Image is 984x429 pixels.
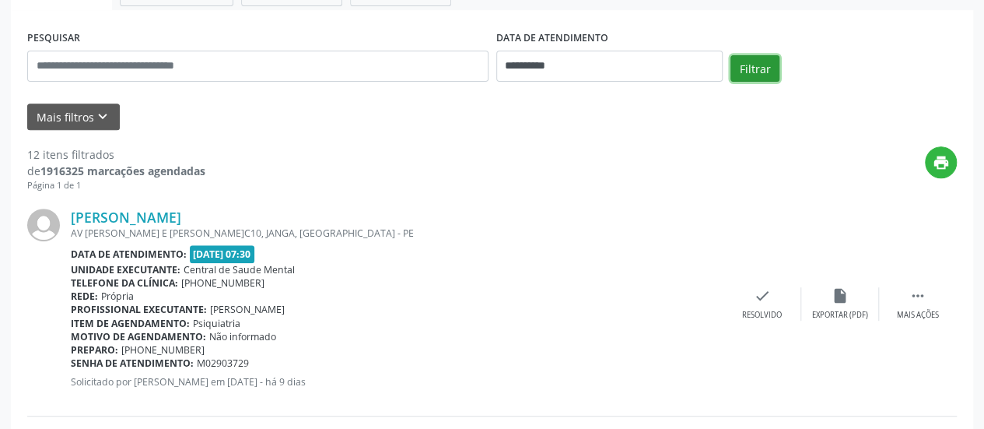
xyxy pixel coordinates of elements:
b: Preparo: [71,343,118,357]
label: PESQUISAR [27,26,80,51]
span: M02903729 [197,357,249,370]
div: 12 itens filtrados [27,146,205,163]
a: [PERSON_NAME] [71,209,181,226]
span: [PHONE_NUMBER] [121,343,205,357]
img: img [27,209,60,241]
b: Motivo de agendamento: [71,330,206,343]
span: Central de Saude Mental [184,263,295,276]
b: Telefone da clínica: [71,276,178,290]
span: Não informado [209,330,276,343]
i: keyboard_arrow_down [94,108,111,125]
b: Profissional executante: [71,303,207,316]
b: Senha de atendimento: [71,357,194,370]
i:  [909,287,926,304]
b: Unidade executante: [71,263,180,276]
i: insert_drive_file [832,287,849,304]
button: print [925,146,957,178]
strong: 1916325 marcações agendadas [40,164,205,178]
span: [PHONE_NUMBER] [181,276,264,290]
i: print [933,154,950,171]
b: Rede: [71,290,98,303]
span: Própria [101,290,134,303]
b: Item de agendamento: [71,317,190,330]
div: Exportar (PDF) [812,310,868,321]
p: Solicitado por [PERSON_NAME] em [DATE] - há 9 dias [71,375,723,389]
button: Filtrar [730,55,779,82]
span: [DATE] 07:30 [190,245,255,263]
div: Página 1 de 1 [27,179,205,192]
label: DATA DE ATENDIMENTO [496,26,608,51]
div: Resolvido [742,310,782,321]
span: [PERSON_NAME] [210,303,285,316]
i: check [754,287,771,304]
span: Psiquiatria [193,317,240,330]
div: de [27,163,205,179]
div: AV [PERSON_NAME] E [PERSON_NAME]C10, JANGA, [GEOGRAPHIC_DATA] - PE [71,227,723,240]
b: Data de atendimento: [71,248,187,261]
button: Mais filtroskeyboard_arrow_down [27,104,120,131]
div: Mais ações [897,310,939,321]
